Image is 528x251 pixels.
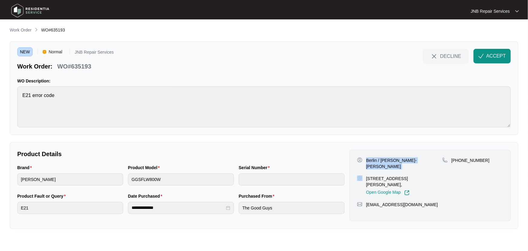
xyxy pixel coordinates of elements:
[431,53,438,60] img: close-Icon
[471,8,510,14] p: JNB Repair Services
[10,27,31,33] p: Work Order
[404,190,410,196] img: Link-External
[357,202,362,207] img: map-pin
[57,62,91,71] p: WO#635193
[239,193,277,199] label: Purchased From
[132,205,225,211] input: Date Purchased
[440,53,461,59] span: DECLINE
[17,202,123,214] input: Product Fault or Query
[451,157,490,163] p: [PHONE_NUMBER]
[128,165,162,171] label: Product Model
[9,2,51,20] img: residentia service logo
[17,173,123,186] input: Brand
[43,50,46,54] img: Vercel Logo
[442,157,448,163] img: map-pin
[41,28,65,32] span: WO#635193
[474,49,511,63] button: check-IconACCEPT
[239,202,345,214] input: Purchased From
[17,86,511,127] textarea: E21 error code
[515,10,519,13] img: dropdown arrow
[8,27,33,34] a: Work Order
[478,53,484,59] img: check-Icon
[128,193,165,199] label: Date Purchased
[366,190,410,196] a: Open Google Map
[423,49,469,63] button: close-IconDECLINE
[357,176,362,181] img: map-pin
[75,50,114,56] p: JNB Repair Services
[46,47,65,56] span: Normal
[17,78,511,84] p: WO Description:
[239,173,345,186] input: Serial Number
[17,62,52,71] p: Work Order:
[17,150,345,158] p: Product Details
[34,27,39,32] img: chevron-right
[17,193,68,199] label: Product Fault or Query
[366,202,438,208] p: [EMAIL_ADDRESS][DOMAIN_NAME]
[128,173,234,186] input: Product Model
[239,165,272,171] label: Serial Number
[366,176,442,188] p: [STREET_ADDRESS][PERSON_NAME],
[17,165,34,171] label: Brand
[486,52,506,60] span: ACCEPT
[17,47,33,56] span: NEW
[366,157,442,169] p: Berlin / [PERSON_NAME]-[PERSON_NAME]
[357,157,362,163] img: user-pin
